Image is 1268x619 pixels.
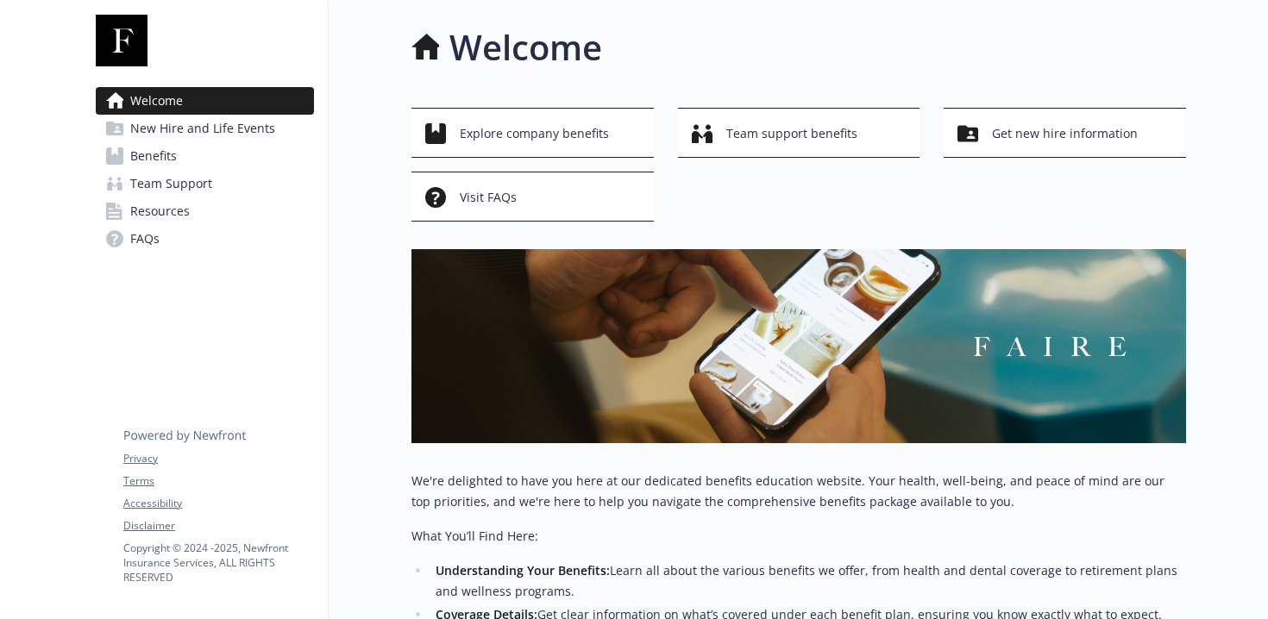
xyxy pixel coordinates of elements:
span: Team Support [130,170,212,197]
span: FAQs [130,225,160,253]
a: Benefits [96,142,314,170]
button: Team support benefits [678,108,920,158]
p: What You’ll Find Here: [411,526,1186,547]
a: Privacy [123,451,313,466]
span: Explore company benefits [460,117,609,150]
a: Welcome [96,87,314,115]
h1: Welcome [449,22,602,73]
span: Get new hire information [992,117,1138,150]
button: Explore company benefits [411,108,654,158]
button: Get new hire information [944,108,1186,158]
a: Disclaimer [123,518,313,534]
strong: Understanding Your Benefits: [436,562,610,578]
li: Learn all about the various benefits we offer, from health and dental coverage to retirement plan... [430,560,1186,602]
span: Benefits [130,142,177,170]
span: Visit FAQs [460,181,517,214]
a: Terms [123,473,313,489]
a: New Hire and Life Events [96,115,314,142]
img: overview page banner [411,249,1186,443]
span: Resources [130,197,190,225]
span: Team support benefits [726,117,857,150]
a: FAQs [96,225,314,253]
a: Accessibility [123,496,313,511]
button: Visit FAQs [411,172,654,222]
a: Team Support [96,170,314,197]
a: Resources [96,197,314,225]
p: Copyright © 2024 - 2025 , Newfront Insurance Services, ALL RIGHTS RESERVED [123,541,313,585]
span: Welcome [130,87,183,115]
p: We're delighted to have you here at our dedicated benefits education website. Your health, well-b... [411,471,1186,512]
span: New Hire and Life Events [130,115,275,142]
